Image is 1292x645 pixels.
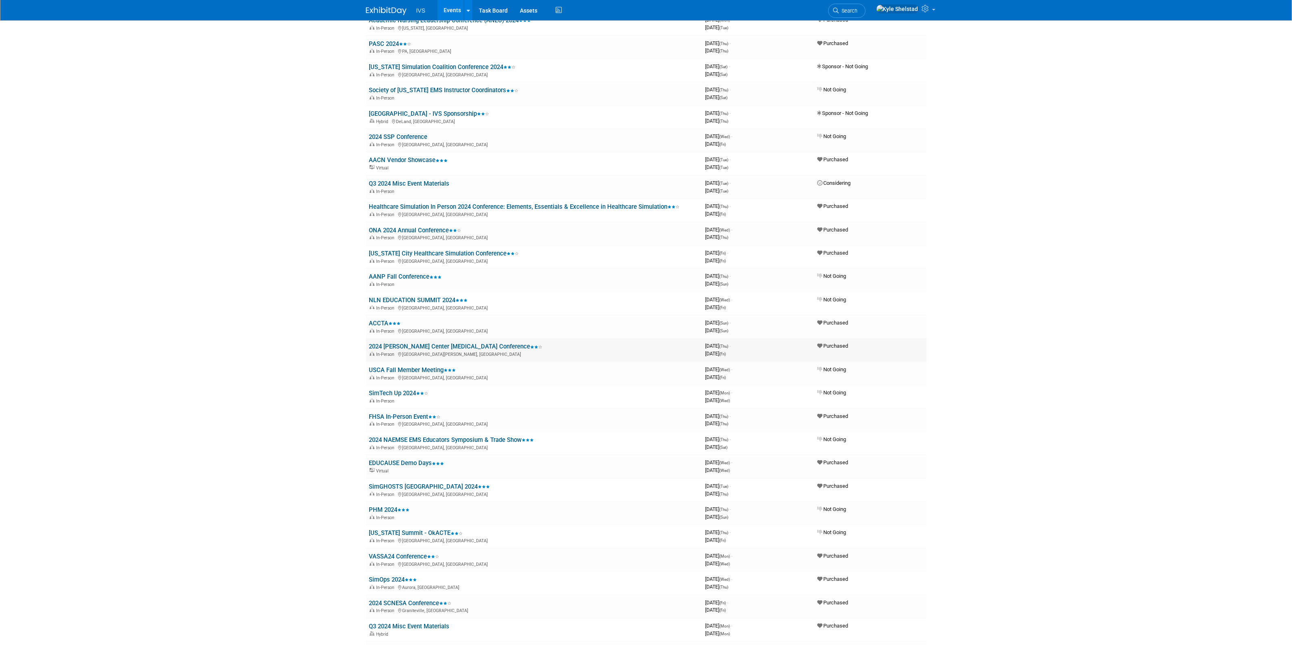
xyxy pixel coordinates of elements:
[377,585,397,590] span: In-Person
[720,165,729,170] span: (Tue)
[720,212,726,216] span: (Fri)
[828,4,866,18] a: Search
[706,258,726,264] span: [DATE]
[720,484,729,489] span: (Tue)
[730,436,731,442] span: -
[370,305,374,310] img: In-Person Event
[727,250,729,256] span: -
[369,444,699,450] div: [GEOGRAPHIC_DATA], [GEOGRAPHIC_DATA]
[369,561,699,567] div: [GEOGRAPHIC_DATA], [GEOGRAPHIC_DATA]
[818,576,848,582] span: Purchased
[370,49,374,53] img: In-Person Event
[706,94,728,100] span: [DATE]
[720,228,730,232] span: (Wed)
[720,49,729,53] span: (Thu)
[706,24,729,30] span: [DATE]
[818,320,848,326] span: Purchased
[369,607,699,613] div: Graniteville, [GEOGRAPHIC_DATA]
[377,26,397,31] span: In-Person
[369,506,410,513] a: PHM 2024
[706,584,729,590] span: [DATE]
[818,390,846,396] span: Not Going
[720,437,729,442] span: (Thu)
[730,87,731,93] span: -
[370,632,374,636] img: Hybrid Event
[706,630,730,636] span: [DATE]
[370,422,374,426] img: In-Person Event
[720,414,729,419] span: (Thu)
[731,297,733,303] span: -
[706,561,730,567] span: [DATE]
[720,375,726,380] span: (Fri)
[720,298,730,302] span: (Wed)
[730,273,731,279] span: -
[730,203,731,209] span: -
[370,72,374,76] img: In-Person Event
[720,632,730,636] span: (Mon)
[706,234,729,240] span: [DATE]
[818,600,848,606] span: Purchased
[369,436,534,444] a: 2024 NAEMSE EMS Educators Symposium & Trade Show
[369,133,428,141] a: 2024 SSP Conference​
[369,156,448,164] a: AACN Vendor Showcase
[370,398,374,403] img: In-Person Event
[370,329,374,333] img: In-Person Event
[731,576,733,582] span: -
[706,156,731,162] span: [DATE]
[730,156,731,162] span: -
[720,507,729,512] span: (Thu)
[369,258,699,264] div: [GEOGRAPHIC_DATA], [GEOGRAPHIC_DATA]
[818,459,848,465] span: Purchased
[377,72,397,78] span: In-Person
[730,40,731,46] span: -
[369,141,699,147] div: [GEOGRAPHIC_DATA], [GEOGRAPHIC_DATA]
[730,483,731,489] span: -
[377,422,397,427] span: In-Person
[377,608,397,613] span: In-Person
[369,71,699,78] div: [GEOGRAPHIC_DATA], [GEOGRAPHIC_DATA]
[720,352,726,356] span: (Fri)
[706,203,731,209] span: [DATE]
[730,343,731,349] span: -
[818,227,848,233] span: Purchased
[369,203,680,210] a: Healthcare Simulation In Person 2024 Conference: Elements, Essentials & Excellence in Healthcare ...
[706,48,729,54] span: [DATE]
[720,515,729,519] span: (Sun)
[720,344,729,348] span: (Thu)
[720,235,729,240] span: (Thu)
[369,234,699,240] div: [GEOGRAPHIC_DATA], [GEOGRAPHIC_DATA]
[730,320,731,326] span: -
[369,351,699,357] div: [GEOGRAPHIC_DATA][PERSON_NAME], [GEOGRAPHIC_DATA]
[377,282,397,287] span: In-Person
[818,343,848,349] span: Purchased
[369,48,699,54] div: PA, [GEOGRAPHIC_DATA]
[720,282,729,286] span: (Sun)
[369,110,489,117] a: [GEOGRAPHIC_DATA] - IVS Sponsorship
[706,304,726,310] span: [DATE]
[706,436,731,442] span: [DATE]
[706,420,729,426] span: [DATE]
[720,259,726,263] span: (Fri)
[706,374,726,380] span: [DATE]
[416,7,426,14] span: IVS
[377,515,397,520] span: In-Person
[731,133,733,139] span: -
[720,492,729,496] span: (Thu)
[377,562,397,567] span: In-Person
[370,562,374,566] img: In-Person Event
[706,297,733,303] span: [DATE]
[369,24,699,31] div: [US_STATE], [GEOGRAPHIC_DATA]
[720,142,726,147] span: (Fri)
[706,600,729,606] span: [DATE]
[370,352,374,356] img: In-Person Event
[369,63,516,71] a: [US_STATE] Simulation Coalition Conference 2024
[818,180,851,186] span: Considering
[720,422,729,426] span: (Thu)
[730,180,731,186] span: -
[818,553,848,559] span: Purchased
[731,553,733,559] span: -
[377,49,397,54] span: In-Person
[369,537,699,543] div: [GEOGRAPHIC_DATA], [GEOGRAPHIC_DATA]
[369,320,401,327] a: ACCTA
[377,538,397,543] span: In-Person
